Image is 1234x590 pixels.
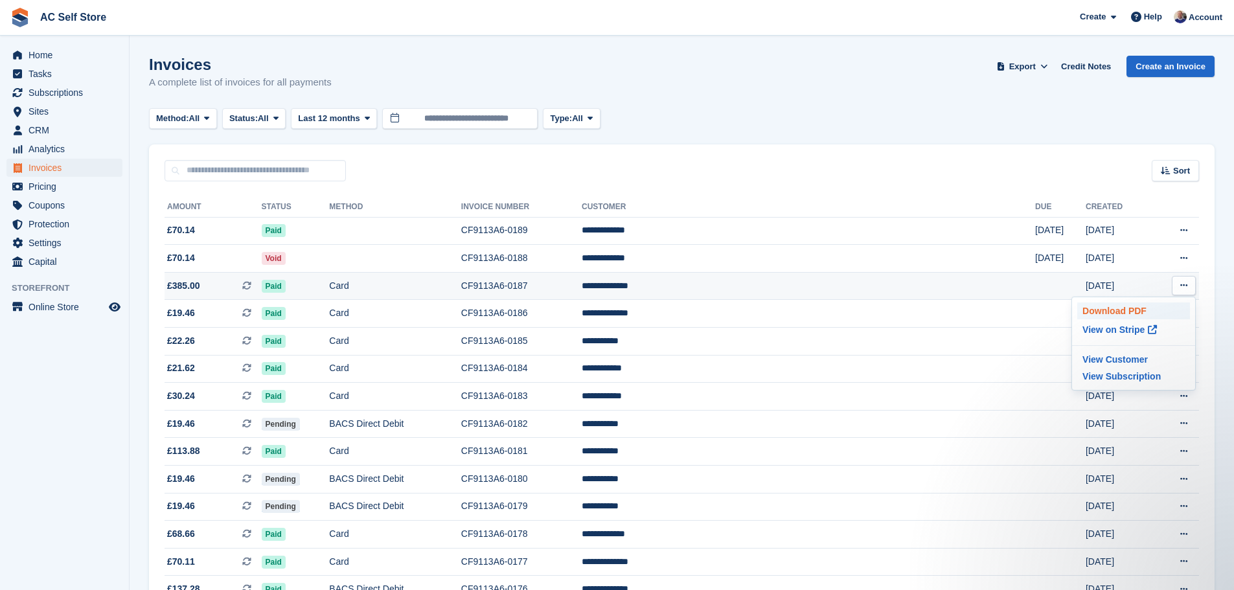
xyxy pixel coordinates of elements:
[12,282,129,295] span: Storefront
[29,140,106,158] span: Analytics
[461,217,582,245] td: CF9113A6-0189
[222,108,286,130] button: Status: All
[167,251,195,265] span: £70.14
[1086,548,1151,576] td: [DATE]
[167,306,195,320] span: £19.46
[461,521,582,549] td: CF9113A6-0178
[262,445,286,458] span: Paid
[6,121,122,139] a: menu
[29,65,106,83] span: Tasks
[167,499,195,513] span: £19.46
[1189,11,1222,24] span: Account
[1080,10,1106,23] span: Create
[1009,60,1036,73] span: Export
[582,197,1035,218] th: Customer
[262,390,286,403] span: Paid
[29,177,106,196] span: Pricing
[461,438,582,466] td: CF9113A6-0181
[329,410,461,438] td: BACS Direct Debit
[329,548,461,576] td: Card
[6,159,122,177] a: menu
[1086,197,1151,218] th: Created
[1077,302,1190,319] a: Download PDF
[461,410,582,438] td: CF9113A6-0182
[29,121,106,139] span: CRM
[6,234,122,252] a: menu
[461,548,582,576] td: CF9113A6-0177
[6,196,122,214] a: menu
[461,300,582,328] td: CF9113A6-0186
[149,108,217,130] button: Method: All
[1126,56,1215,77] a: Create an Invoice
[262,197,330,218] th: Status
[461,197,582,218] th: Invoice Number
[165,197,262,218] th: Amount
[29,215,106,233] span: Protection
[329,466,461,494] td: BACS Direct Debit
[6,65,122,83] a: menu
[1077,368,1190,385] p: View Subscription
[1086,272,1151,300] td: [DATE]
[262,418,300,431] span: Pending
[1077,351,1190,368] a: View Customer
[149,56,332,73] h1: Invoices
[461,466,582,494] td: CF9113A6-0180
[329,272,461,300] td: Card
[1056,56,1116,77] a: Credit Notes
[1086,493,1151,521] td: [DATE]
[6,253,122,271] a: menu
[572,112,583,125] span: All
[6,102,122,120] a: menu
[29,253,106,271] span: Capital
[329,383,461,411] td: Card
[29,159,106,177] span: Invoices
[29,234,106,252] span: Settings
[329,328,461,356] td: Card
[6,298,122,316] a: menu
[167,444,200,458] span: £113.88
[167,334,195,348] span: £22.26
[167,472,195,486] span: £19.46
[262,252,286,265] span: Void
[461,493,582,521] td: CF9113A6-0179
[107,299,122,315] a: Preview store
[189,112,200,125] span: All
[298,112,360,125] span: Last 12 months
[543,108,600,130] button: Type: All
[1086,521,1151,549] td: [DATE]
[167,527,195,541] span: £68.66
[262,556,286,569] span: Paid
[10,8,30,27] img: stora-icon-8386f47178a22dfd0bd8f6a31ec36ba5ce8667c1dd55bd0f319d3a0aa187defe.svg
[1086,466,1151,494] td: [DATE]
[167,417,195,431] span: £19.46
[329,438,461,466] td: Card
[994,56,1051,77] button: Export
[29,298,106,316] span: Online Store
[1035,245,1086,273] td: [DATE]
[229,112,258,125] span: Status:
[262,335,286,348] span: Paid
[262,473,300,486] span: Pending
[262,528,286,541] span: Paid
[156,112,189,125] span: Method:
[167,279,200,293] span: £385.00
[1077,319,1190,340] a: View on Stripe
[1086,383,1151,411] td: [DATE]
[262,362,286,375] span: Paid
[550,112,572,125] span: Type:
[329,300,461,328] td: Card
[167,361,195,375] span: £21.62
[1035,197,1086,218] th: Due
[1086,245,1151,273] td: [DATE]
[461,272,582,300] td: CF9113A6-0187
[461,383,582,411] td: CF9113A6-0183
[29,46,106,64] span: Home
[167,555,195,569] span: £70.11
[329,493,461,521] td: BACS Direct Debit
[6,84,122,102] a: menu
[1173,165,1190,177] span: Sort
[149,75,332,90] p: A complete list of invoices for all payments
